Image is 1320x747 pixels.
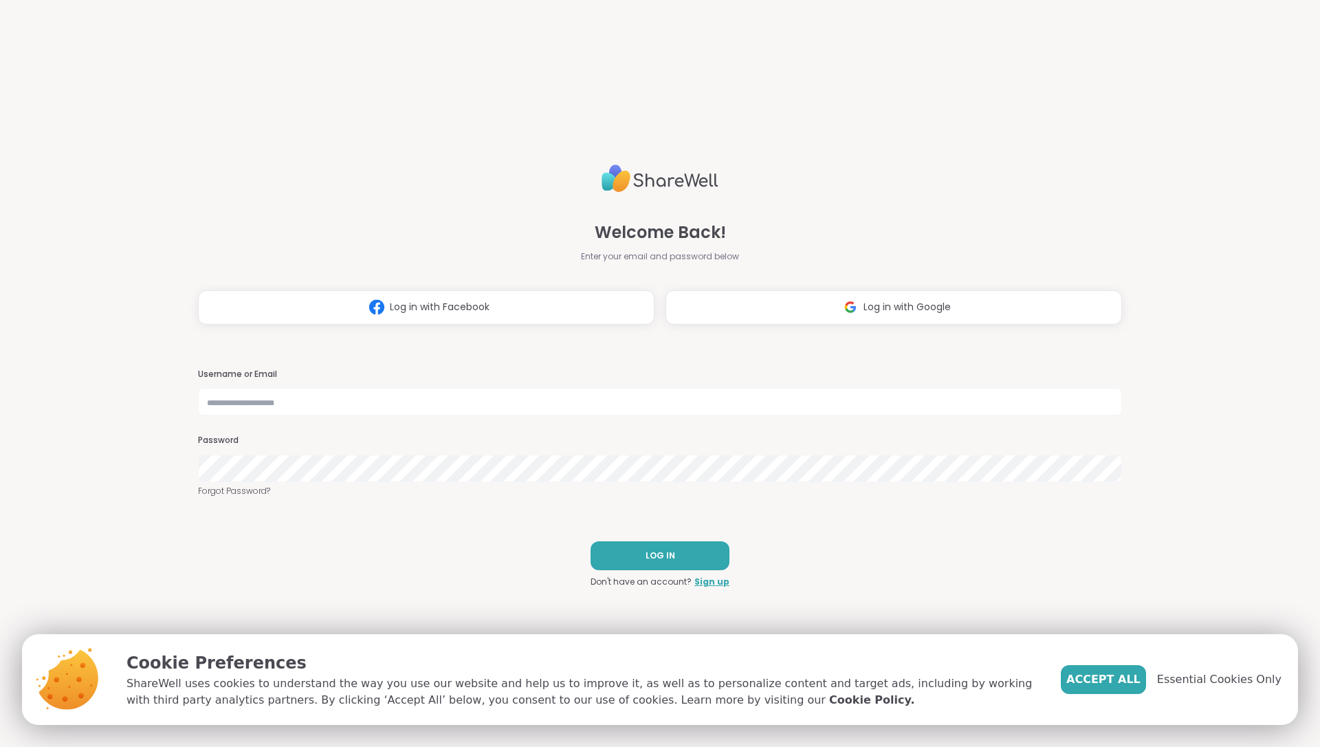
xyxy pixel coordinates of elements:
[602,159,718,198] img: ShareWell Logo
[595,220,726,245] span: Welcome Back!
[591,576,692,588] span: Don't have an account?
[829,692,914,708] a: Cookie Policy.
[581,250,739,263] span: Enter your email and password below
[665,290,1122,325] button: Log in with Google
[694,576,729,588] a: Sign up
[126,675,1039,708] p: ShareWell uses cookies to understand the way you use our website and help us to improve it, as we...
[198,485,1122,497] a: Forgot Password?
[364,294,390,320] img: ShareWell Logomark
[1061,665,1146,694] button: Accept All
[591,541,729,570] button: LOG IN
[646,550,675,562] span: LOG IN
[198,369,1122,380] h3: Username or Email
[126,651,1039,675] p: Cookie Preferences
[198,435,1122,446] h3: Password
[390,300,489,314] span: Log in with Facebook
[837,294,863,320] img: ShareWell Logomark
[1066,671,1141,688] span: Accept All
[1157,671,1281,688] span: Essential Cookies Only
[863,300,951,314] span: Log in with Google
[198,290,654,325] button: Log in with Facebook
